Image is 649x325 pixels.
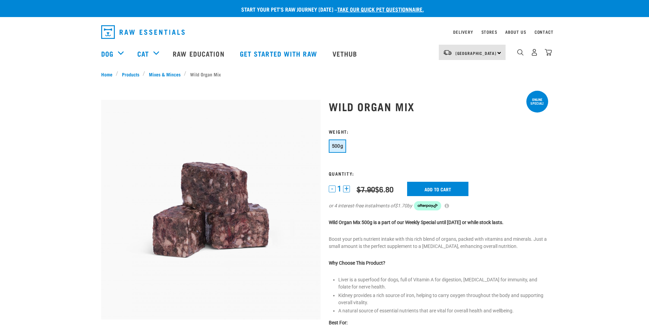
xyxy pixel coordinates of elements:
a: Delivery [453,31,473,33]
strong: Why Choose This Product? [329,260,385,266]
a: Contact [535,31,554,33]
p: Boost your pet's nutrient intake with this rich blend of organs, packed with vitamins and mineral... [329,236,548,250]
img: Wild Organ Mix [101,100,321,320]
span: 1 [337,185,341,192]
strong: Wild Organ Mix 500g is a part of our Weekly Special until [DATE] or while stock lasts. [329,220,504,225]
h3: Weight: [329,129,548,134]
img: user.png [531,49,538,56]
li: Kidney provides a rich source of iron, helping to carry oxygen throughout the body and supporting... [338,292,548,306]
button: - [329,186,336,192]
h1: Wild Organ Mix [329,100,548,113]
img: Afterpay [414,201,441,211]
div: $6.80 [357,185,393,193]
a: Stores [481,31,497,33]
a: Raw Education [166,40,233,67]
li: Liver is a superfood for dogs, full of Vitamin A for digestion, [MEDICAL_DATA] for immunity, and ... [338,276,548,291]
a: Products [118,71,143,78]
img: Raw Essentials Logo [101,25,185,39]
div: or 4 interest-free instalments of by [329,201,548,211]
a: Get started with Raw [233,40,326,67]
button: + [343,186,350,192]
nav: dropdown navigation [96,23,554,42]
button: 500g [329,139,346,153]
img: home-icon@2x.png [545,49,552,56]
h3: Quantity: [329,171,548,176]
img: van-moving.png [443,49,452,56]
a: Mixes & Minces [145,71,184,78]
nav: breadcrumbs [101,71,548,78]
img: home-icon-1@2x.png [517,49,524,56]
a: Home [101,71,116,78]
a: Cat [137,48,149,59]
span: [GEOGRAPHIC_DATA] [455,52,497,54]
a: take our quick pet questionnaire. [337,8,424,11]
a: Vethub [326,40,366,67]
span: 500g [332,143,343,149]
strike: $7.90 [357,187,375,191]
a: Dog [101,48,113,59]
span: $1.70 [395,202,407,209]
input: Add to cart [407,182,468,196]
li: A natural source of essential nutrients that are vital for overall health and wellbeing. [338,307,548,314]
a: About Us [505,31,526,33]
